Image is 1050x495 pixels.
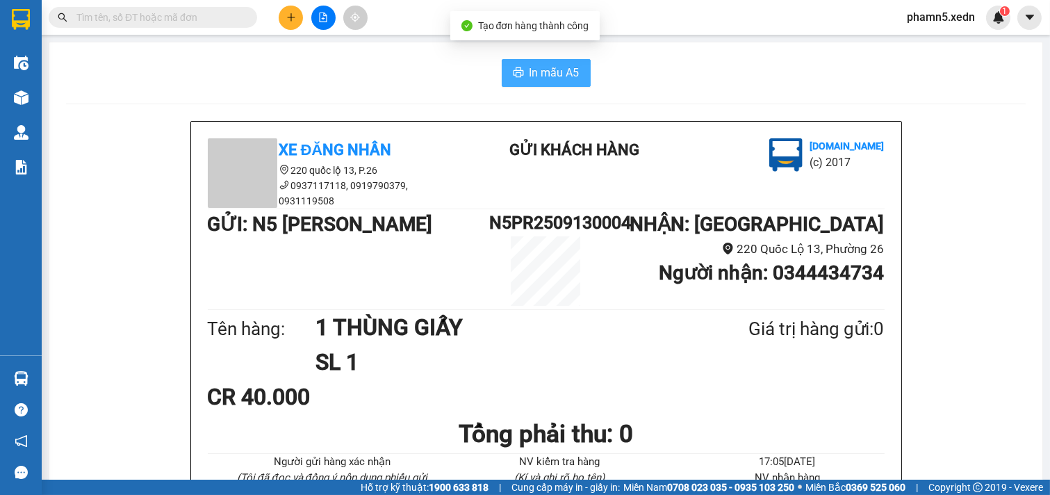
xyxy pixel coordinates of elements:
[315,345,681,380] h1: SL 1
[208,380,431,414] div: CR 40.000
[15,435,28,448] span: notification
[1017,6,1042,30] button: caret-down
[690,470,884,487] li: NV nhận hàng
[798,485,802,490] span: ⚪️
[429,482,489,493] strong: 1900 633 818
[208,213,433,236] b: GỬI : N5 [PERSON_NAME]
[17,90,61,155] b: Xe Đăng Nhân
[151,17,184,51] img: logo.jpg
[14,160,28,175] img: solution-icon
[58,13,67,22] span: search
[208,315,316,343] div: Tên hàng:
[117,53,191,64] b: [DOMAIN_NAME]
[85,20,138,86] b: Gửi khách hàng
[14,56,28,70] img: warehouse-icon
[973,482,983,492] span: copyright
[286,13,296,22] span: plus
[236,454,429,471] li: Người gửi hàng xác nhận
[667,482,794,493] strong: 0708 023 035 - 0935 103 250
[76,10,240,25] input: Tìm tên, số ĐT hoặc mã đơn
[509,141,639,159] b: Gửi khách hàng
[1002,6,1007,16] span: 1
[279,6,303,30] button: plus
[279,141,392,159] b: Xe Đăng Nhân
[623,480,794,495] span: Miền Nam
[489,209,602,236] h1: N5PR2509130004
[1000,6,1010,16] sup: 1
[279,180,289,190] span: phone
[361,480,489,495] span: Hỗ trợ kỹ thuật:
[530,64,580,81] span: In mẫu A5
[722,243,734,254] span: environment
[311,6,336,30] button: file-add
[992,11,1005,24] img: icon-new-feature
[769,138,803,172] img: logo.jpg
[681,315,884,343] div: Giá trị hàng gửi: 0
[343,6,368,30] button: aim
[511,480,620,495] span: Cung cấp máy in - giấy in:
[12,9,30,30] img: logo-vxr
[896,8,986,26] span: phamn5.xedn
[15,466,28,479] span: message
[208,178,458,209] li: 0937117118, 0919790379, 0931119508
[602,240,885,259] li: 220 Quốc Lộ 13, Phường 26
[279,165,289,175] span: environment
[14,371,28,386] img: warehouse-icon
[810,140,884,152] b: [DOMAIN_NAME]
[810,154,884,171] li: (c) 2017
[805,480,905,495] span: Miền Bắc
[315,310,681,345] h1: 1 THÙNG GIẤY
[1024,11,1036,24] span: caret-down
[502,59,591,87] button: printerIn mẫu A5
[15,403,28,416] span: question-circle
[14,90,28,105] img: warehouse-icon
[208,163,458,178] li: 220 quốc lộ 13, P.26
[208,415,885,453] h1: Tổng phải thu: 0
[14,125,28,140] img: warehouse-icon
[350,13,360,22] span: aim
[659,261,884,284] b: Người nhận : 0344434734
[318,13,328,22] span: file-add
[690,454,884,471] li: 17:05[DATE]
[514,471,605,484] i: (Kí và ghi rõ họ tên)
[499,480,501,495] span: |
[513,67,524,80] span: printer
[846,482,905,493] strong: 0369 525 060
[117,66,191,83] li: (c) 2017
[461,20,473,31] span: check-circle
[916,480,918,495] span: |
[630,213,884,236] b: NHẬN : [GEOGRAPHIC_DATA]
[463,454,657,471] li: NV kiểm tra hàng
[478,20,589,31] span: Tạo đơn hàng thành công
